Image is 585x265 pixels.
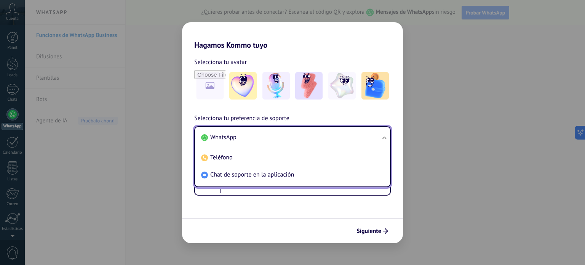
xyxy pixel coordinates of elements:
img: -4.jpeg [328,72,356,100]
span: Siguiente [356,228,381,234]
img: -5.jpeg [361,72,389,100]
button: Siguiente [353,225,392,238]
img: -1.jpeg [229,72,257,100]
span: Selecciona tu avatar [194,57,247,67]
span: Selecciona tu preferencia de soporte [194,114,289,124]
img: -2.jpeg [262,72,290,100]
span: Teléfono [210,154,233,161]
span: WhatsApp [210,133,237,141]
h2: Hagamos Kommo tuyo [182,22,403,50]
span: Chat de soporte en la aplicación [210,171,294,178]
img: -3.jpeg [295,72,323,100]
